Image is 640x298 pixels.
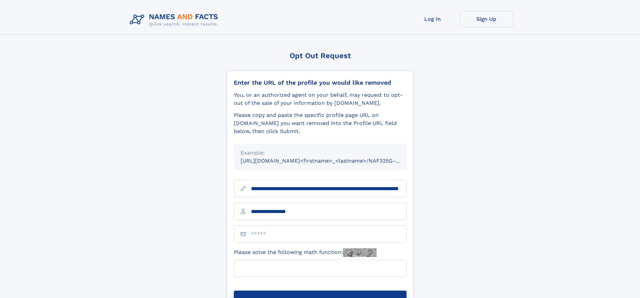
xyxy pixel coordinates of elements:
[241,149,400,157] div: Example:
[127,11,224,29] img: Logo Names and Facts
[406,11,460,27] a: Log In
[227,51,414,60] div: Opt Out Request
[234,111,407,135] div: Please copy and paste the specific profile page URL on [DOMAIN_NAME] you want removed into the Pr...
[234,248,377,257] label: Please solve the following math function:
[234,91,407,107] div: You, or an authorized agent on your behalf, may request to opt-out of the sale of your informatio...
[234,79,407,86] div: Enter the URL of the profile you would like removed
[460,11,513,27] a: Sign Up
[241,158,419,164] small: [URL][DOMAIN_NAME]<firstname>_<lastname>/NAF325G-xxxxxxxx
